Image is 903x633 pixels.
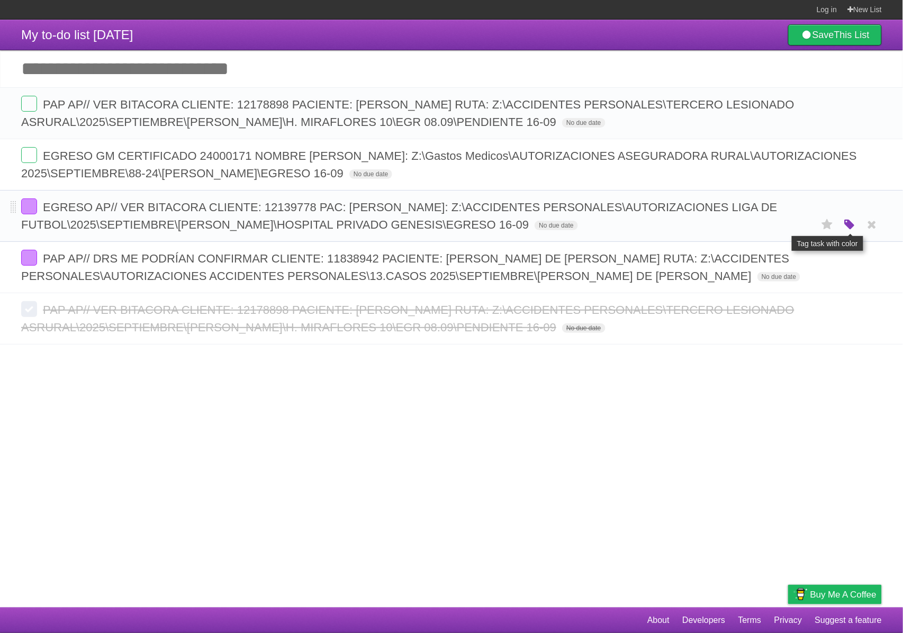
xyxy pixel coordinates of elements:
[21,301,37,317] label: Done
[535,221,577,230] span: No due date
[21,28,133,42] span: My to-do list [DATE]
[647,610,670,630] a: About
[793,585,808,603] img: Buy me a coffee
[21,201,778,231] span: EGRESO AP// VER BITACORA CLIENTE: 12139778 PAC: [PERSON_NAME]: Z:\ACCIDENTES PERSONALES\AUTORIZAC...
[562,118,605,128] span: No due date
[788,24,882,46] a: SaveThis List
[21,303,794,334] span: PAP AP// VER BITACORA CLIENTE: 12178898 PACIENTE: [PERSON_NAME] RUTA: Z:\ACCIDENTES PERSONALES\TE...
[21,96,37,112] label: Done
[21,198,37,214] label: Done
[562,323,605,333] span: No due date
[349,169,392,179] span: No due date
[21,250,37,266] label: Done
[21,252,790,283] span: PAP AP// DRS ME PODRÍAN CONFIRMAR CLIENTE: 11838942 PACIENTE: [PERSON_NAME] DE [PERSON_NAME] RUTA...
[774,610,802,630] a: Privacy
[788,585,882,604] a: Buy me a coffee
[682,610,725,630] a: Developers
[815,610,882,630] a: Suggest a feature
[817,216,837,233] label: Star task
[834,30,870,40] b: This List
[757,272,800,282] span: No due date
[21,149,857,180] span: EGRESO GM CERTIFICADO 24000171 NOMBRE [PERSON_NAME]: Z:\Gastos Medicos\AUTORIZACIONES ASEGURADORA...
[810,585,877,604] span: Buy me a coffee
[738,610,762,630] a: Terms
[21,98,794,129] span: PAP AP// VER BITACORA CLIENTE: 12178898 PACIENTE: [PERSON_NAME] RUTA: Z:\ACCIDENTES PERSONALES\TE...
[21,147,37,163] label: Done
